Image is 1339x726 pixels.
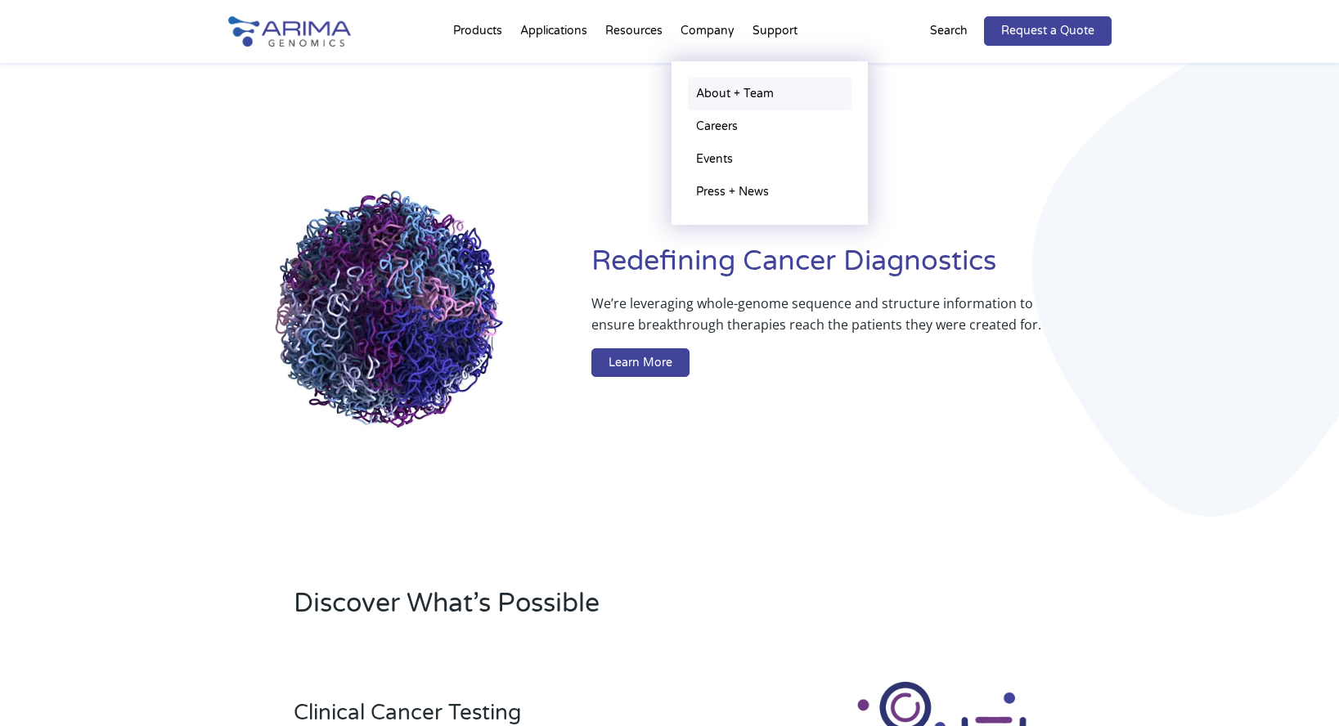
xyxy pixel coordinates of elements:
[591,348,690,378] a: Learn More
[688,110,851,143] a: Careers
[591,243,1111,293] h1: Redefining Cancer Diagnostics
[688,176,851,208] a: Press + News
[688,143,851,176] a: Events
[591,293,1045,348] p: We’re leveraging whole-genome sequence and structure information to ensure breakthrough therapies...
[228,16,351,47] img: Arima-Genomics-logo
[1257,648,1339,726] iframe: Chat Widget
[294,585,878,634] h2: Discover What’s Possible
[688,78,851,110] a: About + Team
[984,16,1112,46] a: Request a Quote
[930,20,968,42] p: Search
